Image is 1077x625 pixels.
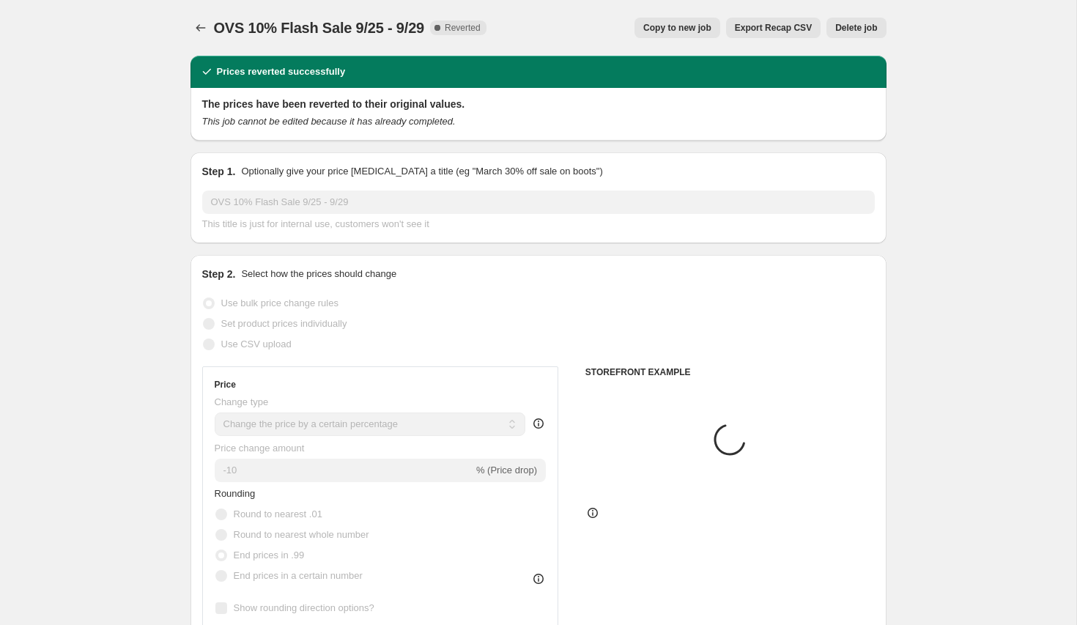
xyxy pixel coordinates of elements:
span: Export Recap CSV [735,22,812,34]
span: Round to nearest whole number [234,529,369,540]
span: Rounding [215,488,256,499]
button: Export Recap CSV [726,18,821,38]
button: Price change jobs [190,18,211,38]
span: Round to nearest .01 [234,508,322,519]
input: 30% off holiday sale [202,191,875,214]
span: Delete job [835,22,877,34]
p: Optionally give your price [MEDICAL_DATA] a title (eg "March 30% off sale on boots") [241,164,602,179]
button: Delete job [826,18,886,38]
h2: Step 2. [202,267,236,281]
h2: Step 1. [202,164,236,179]
span: Use bulk price change rules [221,297,338,308]
button: Copy to new job [634,18,720,38]
div: help [531,416,546,431]
span: End prices in a certain number [234,570,363,581]
h6: STOREFRONT EXAMPLE [585,366,875,378]
span: OVS 10% Flash Sale 9/25 - 9/29 [214,20,425,36]
span: Price change amount [215,443,305,454]
span: Use CSV upload [221,339,292,350]
span: % (Price drop) [476,465,537,476]
span: End prices in .99 [234,550,305,561]
h2: The prices have been reverted to their original values. [202,97,875,111]
input: -15 [215,459,473,482]
i: This job cannot be edited because it has already completed. [202,116,456,127]
span: Show rounding direction options? [234,602,374,613]
span: Reverted [445,22,481,34]
span: Set product prices individually [221,318,347,329]
h3: Price [215,379,236,391]
span: Copy to new job [643,22,711,34]
span: Change type [215,396,269,407]
p: Select how the prices should change [241,267,396,281]
h2: Prices reverted successfully [217,64,346,79]
span: This title is just for internal use, customers won't see it [202,218,429,229]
